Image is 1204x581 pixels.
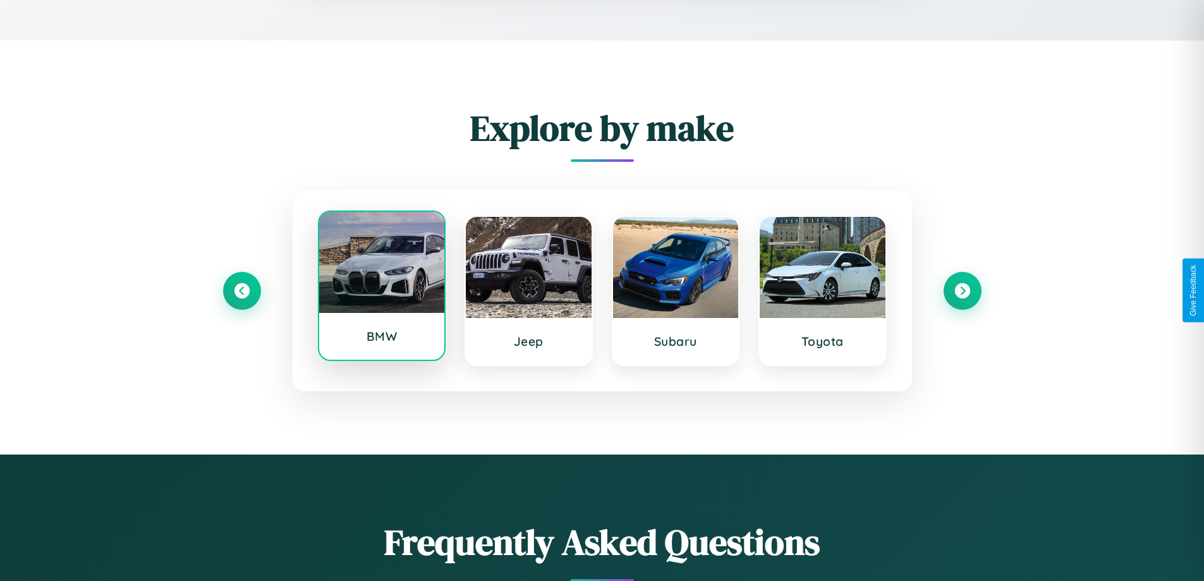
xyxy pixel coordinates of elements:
h2: Frequently Asked Questions [223,518,982,566]
div: Give Feedback [1189,265,1198,316]
h3: Jeep [478,334,579,349]
h3: Toyota [772,334,873,349]
h2: Explore by make [223,104,982,152]
h3: Subaru [626,334,726,349]
h3: BMW [332,329,432,344]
